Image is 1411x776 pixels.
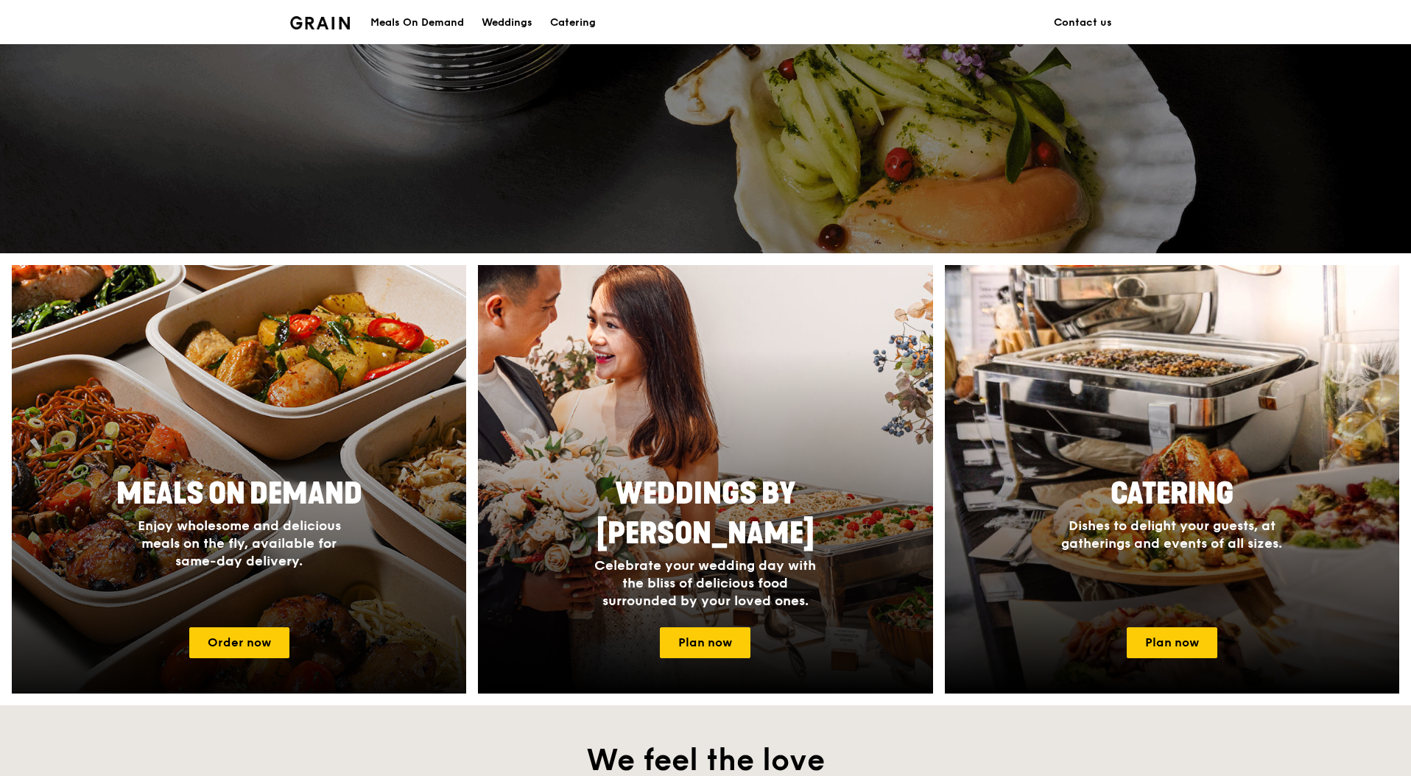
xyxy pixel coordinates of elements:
a: Order now [189,627,289,658]
a: Weddings [473,1,541,45]
span: Dishes to delight your guests, at gatherings and events of all sizes. [1061,518,1282,551]
a: Plan now [660,627,750,658]
a: Meals On DemandEnjoy wholesome and delicious meals on the fly, available for same-day delivery.Or... [12,265,466,694]
span: Celebrate your wedding day with the bliss of delicious food surrounded by your loved ones. [594,557,816,609]
a: Plan now [1127,627,1217,658]
a: Catering [541,1,605,45]
img: Grain [290,16,350,29]
img: catering-card.e1cfaf3e.jpg [945,265,1399,694]
a: CateringDishes to delight your guests, at gatherings and events of all sizes.Plan now [945,265,1399,694]
div: Meals On Demand [370,1,464,45]
span: Weddings by [PERSON_NAME] [597,476,814,551]
div: Weddings [482,1,532,45]
div: Catering [550,1,596,45]
a: Contact us [1045,1,1121,45]
span: Catering [1111,476,1234,512]
span: Meals On Demand [116,476,362,512]
span: Enjoy wholesome and delicious meals on the fly, available for same-day delivery. [138,518,341,569]
img: weddings-card.4f3003b8.jpg [478,265,932,694]
a: Weddings by [PERSON_NAME]Celebrate your wedding day with the bliss of delicious food surrounded b... [478,265,932,694]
